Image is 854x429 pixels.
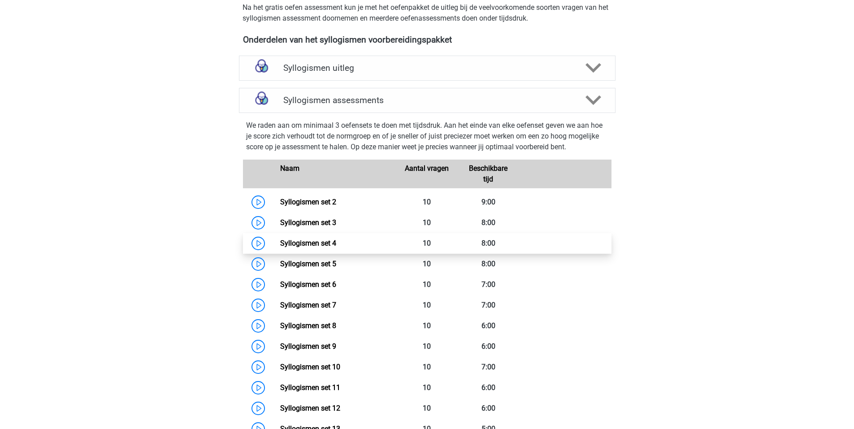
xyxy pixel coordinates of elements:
[280,321,336,330] a: Syllogismen set 8
[243,35,611,45] h4: Onderdelen van het syllogismen voorbereidingspakket
[280,363,340,371] a: Syllogismen set 10
[250,56,273,79] img: syllogismen uitleg
[250,89,273,112] img: syllogismen assessments
[280,260,336,268] a: Syllogismen set 5
[280,342,336,351] a: Syllogismen set 9
[246,120,608,152] p: We raden aan om minimaal 3 oefensets te doen met tijdsdruk. Aan het einde van elke oefenset geven...
[280,383,340,392] a: Syllogismen set 11
[235,88,619,113] a: assessments Syllogismen assessments
[280,301,336,309] a: Syllogismen set 7
[280,218,336,227] a: Syllogismen set 3
[396,163,458,185] div: Aantal vragen
[283,95,571,105] h4: Syllogismen assessments
[273,163,396,185] div: Naam
[458,163,519,185] div: Beschikbare tijd
[239,2,616,24] div: Na het gratis oefen assessment kun je met het oefenpakket de uitleg bij de veelvoorkomende soorte...
[280,404,340,412] a: Syllogismen set 12
[283,63,571,73] h4: Syllogismen uitleg
[280,280,336,289] a: Syllogismen set 6
[280,239,336,247] a: Syllogismen set 4
[235,56,619,81] a: uitleg Syllogismen uitleg
[280,198,336,206] a: Syllogismen set 2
